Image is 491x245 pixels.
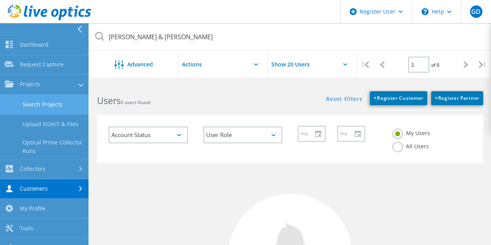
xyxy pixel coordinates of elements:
label: My Users [392,129,430,136]
a: +Register Partner [431,91,483,105]
div: | [357,51,374,78]
b: + [374,95,377,101]
b: + [435,95,438,101]
span: Advanced [127,62,153,67]
label: All Users [392,142,429,149]
input: Register from [298,126,319,141]
div: Account Status [109,127,188,143]
svg: \n [422,8,429,15]
a: Reset Filters [326,96,362,103]
span: of 0 [431,62,439,68]
span: 0 users found [121,99,150,106]
a: +Register Customer [370,91,427,105]
span: Register Customer [374,95,423,101]
input: Register to [338,126,359,141]
div: | [474,51,491,78]
a: Live Optics Dashboard [8,16,91,22]
div: User Role [203,127,283,143]
span: Register Partner [435,95,479,101]
span: GD [471,9,481,15]
b: Users [97,94,121,107]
